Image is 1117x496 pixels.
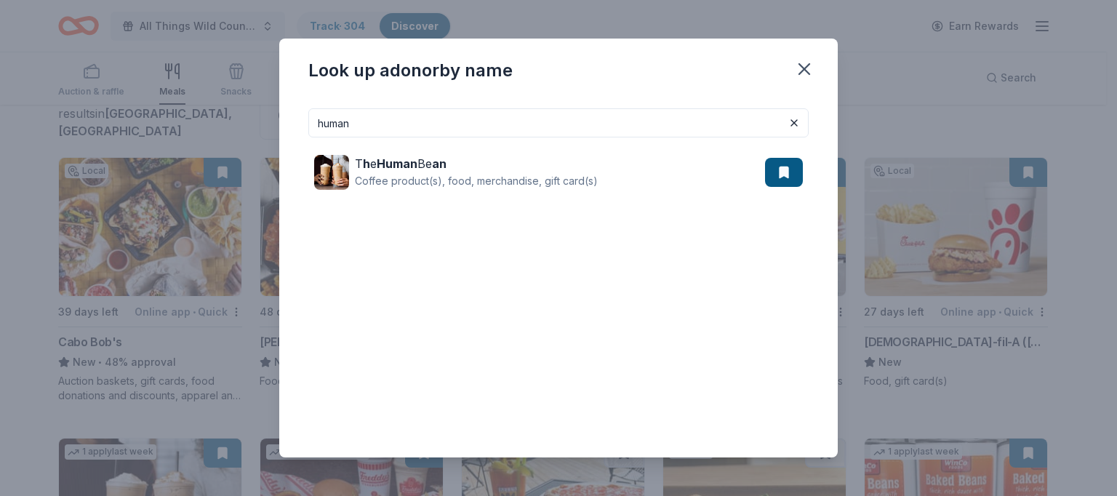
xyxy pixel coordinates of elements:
[355,172,598,190] div: Coffee product(s), food, merchandise, gift card(s)
[308,108,809,137] input: Search
[314,155,349,190] img: Image for The Human Bean
[432,156,447,171] strong: an
[355,155,598,172] div: T e Be
[308,59,513,82] div: Look up a donor by name
[363,156,370,171] strong: h
[377,156,417,171] strong: Human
